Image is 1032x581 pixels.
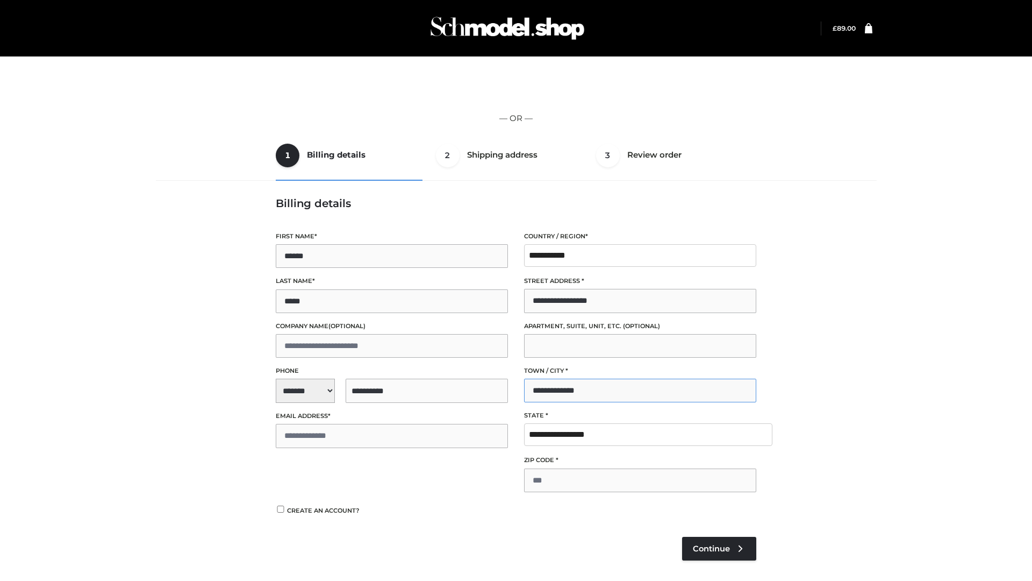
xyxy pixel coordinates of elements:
label: Town / City [524,366,756,376]
label: ZIP Code [524,455,756,465]
img: Schmodel Admin 964 [427,7,588,49]
label: Email address [276,411,508,421]
label: Last name [276,276,508,286]
input: Create an account? [276,506,285,513]
label: State [524,410,756,421]
a: Continue [682,537,756,561]
a: £89.00 [833,24,856,32]
label: First name [276,231,508,242]
h3: Billing details [276,197,756,210]
label: Phone [276,366,508,376]
label: Country / Region [524,231,756,242]
span: (optional) [623,322,660,330]
span: (optional) [328,322,365,330]
iframe: Secure express checkout frame [157,71,875,101]
bdi: 89.00 [833,24,856,32]
p: — OR — [160,111,872,125]
span: £ [833,24,837,32]
span: Create an account? [287,507,360,514]
label: Street address [524,276,756,286]
label: Company name [276,321,508,331]
span: Continue [693,544,730,554]
label: Apartment, suite, unit, etc. [524,321,756,331]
